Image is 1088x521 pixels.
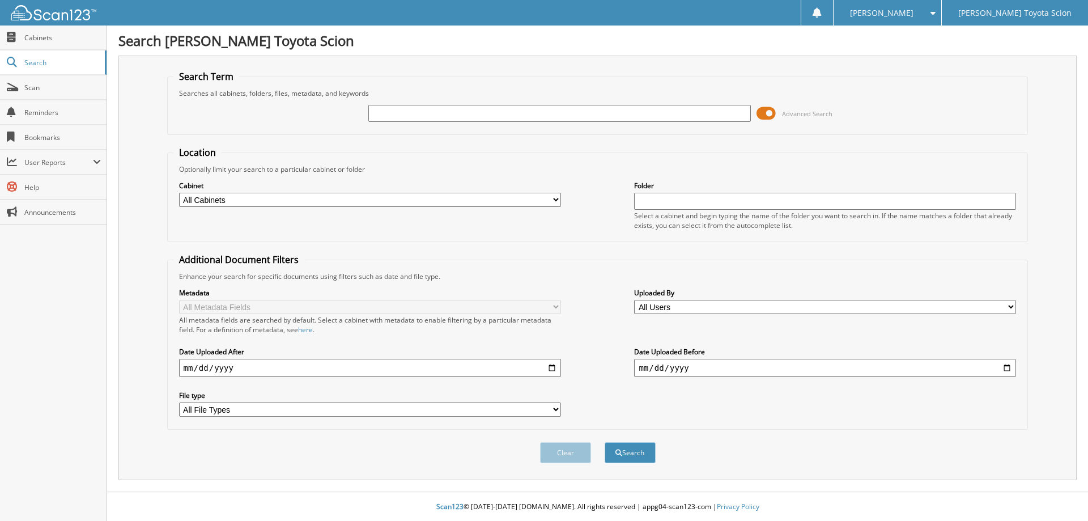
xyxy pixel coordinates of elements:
[1031,467,1088,521] iframe: Chat Widget
[24,207,101,217] span: Announcements
[958,10,1072,16] span: [PERSON_NAME] Toyota Scion
[173,272,1022,281] div: Enhance your search for specific documents using filters such as date and file type.
[173,88,1022,98] div: Searches all cabinets, folders, files, metadata, and keywords
[24,58,99,67] span: Search
[179,288,561,298] label: Metadata
[173,253,304,266] legend: Additional Document Filters
[605,442,656,463] button: Search
[24,133,101,142] span: Bookmarks
[540,442,591,463] button: Clear
[634,211,1016,230] div: Select a cabinet and begin typing the name of the folder you want to search in. If the name match...
[634,181,1016,190] label: Folder
[173,164,1022,174] div: Optionally limit your search to a particular cabinet or folder
[24,33,101,43] span: Cabinets
[24,83,101,92] span: Scan
[24,108,101,117] span: Reminders
[11,5,96,20] img: scan123-logo-white.svg
[179,391,561,400] label: File type
[24,183,101,192] span: Help
[179,347,561,357] label: Date Uploaded After
[179,181,561,190] label: Cabinet
[179,359,561,377] input: start
[850,10,913,16] span: [PERSON_NAME]
[173,70,239,83] legend: Search Term
[634,359,1016,377] input: end
[634,288,1016,298] label: Uploaded By
[436,502,464,511] span: Scan123
[24,158,93,167] span: User Reports
[173,146,222,159] legend: Location
[179,315,561,334] div: All metadata fields are searched by default. Select a cabinet with metadata to enable filtering b...
[634,347,1016,357] label: Date Uploaded Before
[298,325,313,334] a: here
[118,31,1077,50] h1: Search [PERSON_NAME] Toyota Scion
[782,109,832,118] span: Advanced Search
[107,493,1088,521] div: © [DATE]-[DATE] [DOMAIN_NAME]. All rights reserved | appg04-scan123-com |
[717,502,759,511] a: Privacy Policy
